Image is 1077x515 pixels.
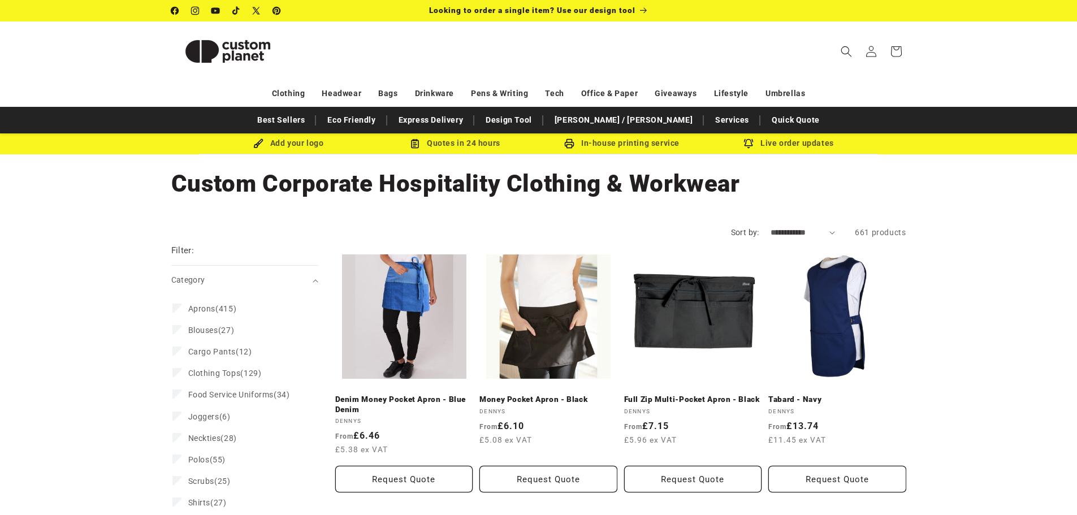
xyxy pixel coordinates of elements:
[888,393,1077,515] iframe: Chat Widget
[272,84,305,103] a: Clothing
[188,390,274,399] span: Food Service Uniforms
[188,434,221,443] span: Neckties
[372,136,539,150] div: Quotes in 24 hours
[188,476,231,486] span: (25)
[768,466,906,492] : Request Quote
[171,244,194,257] h2: Filter:
[188,368,262,378] span: (129)
[252,110,310,130] a: Best Sellers
[188,369,241,378] span: Clothing Tops
[766,110,825,130] a: Quick Quote
[429,6,635,15] span: Looking to order a single item? Use our design tool
[855,228,906,237] span: 661 products
[539,136,706,150] div: In-house printing service
[188,390,290,400] span: (34)
[624,395,762,405] a: Full Zip Multi-Pocket Apron - Black
[393,110,469,130] a: Express Delivery
[188,326,218,335] span: Blouses
[479,395,617,405] a: Money Pocket Apron - Black
[549,110,698,130] a: [PERSON_NAME] / [PERSON_NAME]
[765,84,805,103] a: Umbrellas
[743,139,754,149] img: Order updates
[188,304,216,313] span: Aprons
[188,455,210,464] span: Polos
[471,84,528,103] a: Pens & Writing
[253,139,263,149] img: Brush Icon
[624,466,762,492] button: Request Quote
[171,26,284,77] img: Custom Planet
[378,84,397,103] a: Bags
[834,39,859,64] summary: Search
[188,412,219,421] span: Joggers
[167,21,288,81] a: Custom Planet
[188,433,237,443] span: (28)
[188,497,227,508] span: (27)
[768,395,906,405] a: Tabard - Navy
[415,84,454,103] a: Drinkware
[410,139,420,149] img: Order Updates Icon
[335,466,473,492] button: Request Quote
[335,395,473,414] a: Denim Money Pocket Apron - Blue Denim
[322,110,381,130] a: Eco Friendly
[205,136,372,150] div: Add your logo
[581,84,638,103] a: Office & Paper
[188,455,226,465] span: (55)
[564,139,574,149] img: In-house printing
[188,304,237,314] span: (415)
[714,84,749,103] a: Lifestyle
[188,325,235,335] span: (27)
[188,477,215,486] span: Scrubs
[171,168,906,199] h1: Custom Corporate Hospitality Clothing & Workwear
[710,110,755,130] a: Services
[188,412,231,422] span: (6)
[655,84,697,103] a: Giveaways
[322,84,361,103] a: Headwear
[731,228,759,237] label: Sort by:
[188,347,236,356] span: Cargo Pants
[545,84,564,103] a: Tech
[706,136,872,150] div: Live order updates
[479,466,617,492] button: Request Quote
[188,347,252,357] span: (12)
[480,110,538,130] a: Design Tool
[188,498,211,507] span: Shirts
[171,275,205,284] span: Category
[171,266,318,295] summary: Category (0 selected)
